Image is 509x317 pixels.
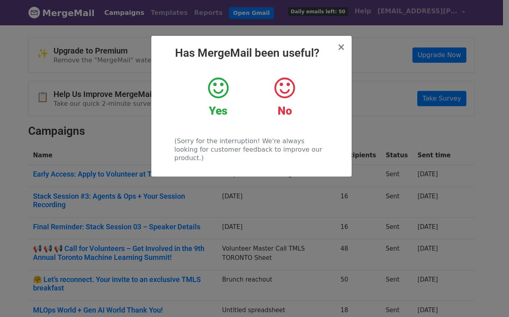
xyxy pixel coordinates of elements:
a: Yes [191,76,245,118]
button: Close [337,42,345,52]
h2: Has MergeMail been useful? [158,46,345,60]
a: No [258,76,312,118]
p: (Sorry for the interruption! We're always looking for customer feedback to improve our product.) [174,137,328,162]
span: × [337,41,345,53]
strong: No [278,104,292,117]
strong: Yes [209,104,227,117]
